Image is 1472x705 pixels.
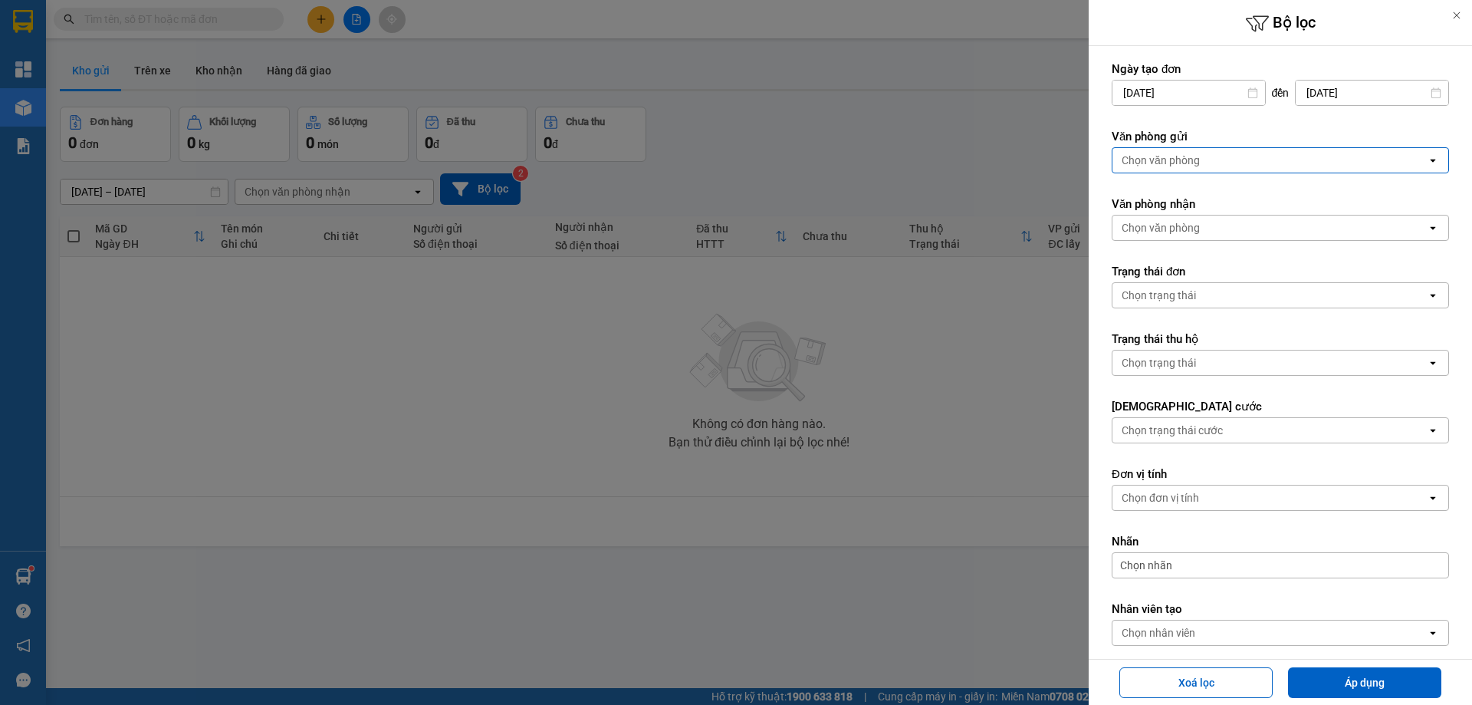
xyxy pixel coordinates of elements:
div: Chọn văn phòng [1122,153,1200,168]
label: Đơn vị tính [1112,466,1449,482]
label: Văn phòng gửi [1112,129,1449,144]
h6: Bộ lọc [1089,12,1472,35]
span: Nhận: [179,13,216,29]
label: Trạng thái thu hộ [1112,331,1449,347]
div: Chọn đơn vị tính [1122,490,1199,506]
div: Chọn trạng thái cước [1122,423,1223,438]
div: [PERSON_NAME] [179,13,302,48]
svg: open [1427,222,1439,234]
svg: open [1427,289,1439,301]
span: Chưa cước [177,97,244,113]
input: Select a date. [1112,81,1265,105]
label: Ngày tạo đơn [1112,61,1449,77]
span: Gửi: [13,13,37,29]
input: Select a date. [1296,81,1448,105]
label: Văn phòng nhận [1112,196,1449,212]
button: Xoá lọc [1119,667,1273,698]
button: Áp dụng [1288,667,1441,698]
label: Trạng thái đơn [1112,264,1449,279]
svg: open [1427,627,1439,639]
label: [DEMOGRAPHIC_DATA] cước [1112,399,1449,414]
svg: open [1427,357,1439,369]
label: Nhân viên tạo [1112,601,1449,617]
div: Chọn nhân viên [1122,625,1195,641]
div: [GEOGRAPHIC_DATA] [13,13,169,48]
span: Chọn nhãn [1120,558,1172,573]
svg: open [1427,154,1439,166]
span: đến [1272,85,1290,100]
label: Nhãn [1112,534,1449,549]
svg: open [1427,492,1439,504]
svg: open [1427,424,1439,437]
div: Chọn trạng thái [1122,355,1196,371]
div: Chọn văn phòng [1122,220,1200,236]
div: Chọn trạng thái [1122,288,1196,303]
div: HÀ [179,48,302,66]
